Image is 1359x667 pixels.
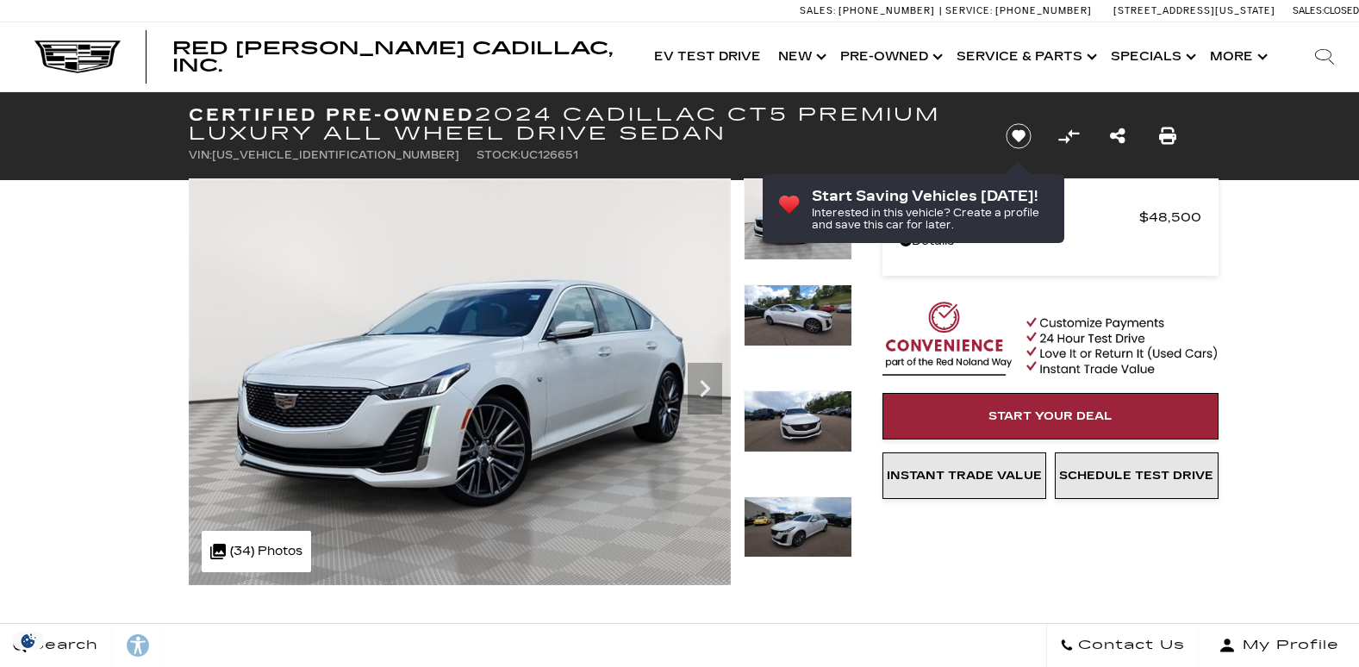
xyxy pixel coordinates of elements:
span: [US_VEHICLE_IDENTIFICATION_NUMBER] [212,149,459,161]
a: Instant Trade Value [882,452,1046,499]
section: Click to Open Cookie Consent Modal [9,632,48,650]
img: Certified Used 2024 Crystal White Tricoat Cadillac Premium Luxury image 4 [744,496,852,558]
a: Sales: [PHONE_NUMBER] [800,6,939,16]
span: Red [PERSON_NAME] Cadillac, Inc. [172,38,613,76]
button: Save vehicle [1000,122,1038,150]
button: More [1201,22,1273,91]
img: Certified Used 2024 Crystal White Tricoat Cadillac Premium Luxury image 2 [744,284,852,346]
span: My Profile [1236,633,1339,658]
span: Contact Us [1074,633,1185,658]
a: Red [PERSON_NAME] Cadillac, Inc. [172,40,628,74]
span: Stock: [477,149,521,161]
span: $48,500 [1139,205,1201,229]
div: Next [688,363,722,415]
a: Specials [1102,22,1201,91]
a: Pre-Owned [832,22,948,91]
a: Service: [PHONE_NUMBER] [939,6,1096,16]
span: Closed [1324,5,1359,16]
a: Red [PERSON_NAME] $48,500 [900,205,1201,229]
img: Cadillac Dark Logo with Cadillac White Text [34,41,121,73]
div: (34) Photos [202,531,311,572]
h1: 2024 Cadillac CT5 Premium Luxury All Wheel Drive Sedan [189,105,977,143]
img: Certified Used 2024 Crystal White Tricoat Cadillac Premium Luxury image 1 [189,178,731,585]
a: Start Your Deal [882,393,1219,439]
span: Instant Trade Value [887,469,1042,483]
img: Certified Used 2024 Crystal White Tricoat Cadillac Premium Luxury image 1 [744,178,852,260]
a: Schedule Test Drive [1055,452,1219,499]
a: Print this Certified Pre-Owned 2024 Cadillac CT5 Premium Luxury All Wheel Drive Sedan [1159,124,1176,148]
button: Open user profile menu [1199,624,1359,667]
span: Search [27,633,98,658]
a: New [770,22,832,91]
span: UC126651 [521,149,578,161]
a: Service & Parts [948,22,1102,91]
span: VIN: [189,149,212,161]
span: Red [PERSON_NAME] [900,205,1139,229]
button: Compare vehicle [1056,123,1082,149]
span: Sales: [1293,5,1324,16]
a: Share this Certified Pre-Owned 2024 Cadillac CT5 Premium Luxury All Wheel Drive Sedan [1110,124,1125,148]
span: Sales: [800,5,836,16]
a: Contact Us [1046,624,1199,667]
a: EV Test Drive [645,22,770,91]
span: Schedule Test Drive [1059,469,1213,483]
strong: Certified Pre-Owned [189,104,476,125]
span: Service: [945,5,993,16]
span: Start Your Deal [988,409,1113,423]
span: [PHONE_NUMBER] [838,5,935,16]
span: [PHONE_NUMBER] [995,5,1092,16]
a: Details [900,229,1201,253]
img: Certified Used 2024 Crystal White Tricoat Cadillac Premium Luxury image 3 [744,390,852,452]
img: Opt-Out Icon [9,632,48,650]
a: [STREET_ADDRESS][US_STATE] [1113,5,1275,16]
